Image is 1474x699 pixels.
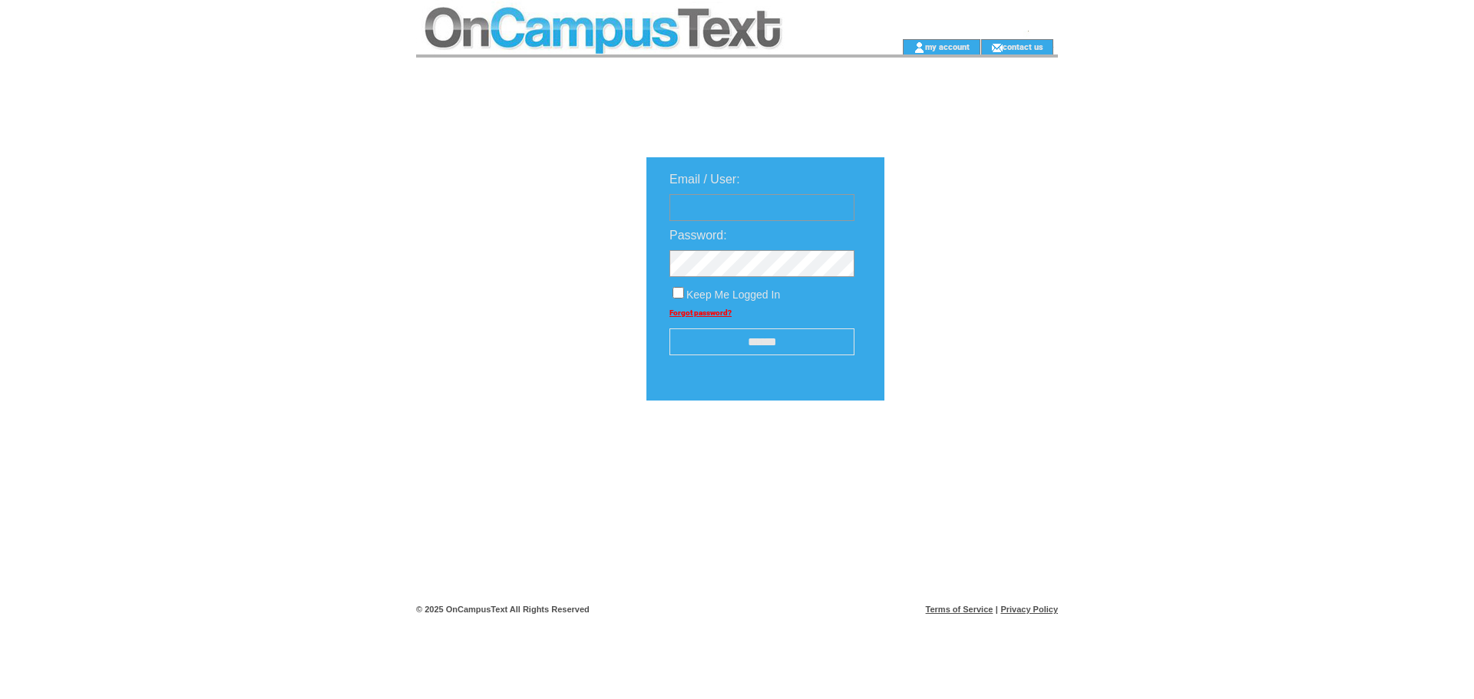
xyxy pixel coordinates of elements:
a: Privacy Policy [1000,605,1058,614]
img: transparent.png;jsessionid=2B45F2D73817E002A20597C3A3EF5E55 [929,439,1006,458]
a: contact us [1003,41,1043,51]
img: contact_us_icon.gif;jsessionid=2B45F2D73817E002A20597C3A3EF5E55 [991,41,1003,54]
span: © 2025 OnCampusText All Rights Reserved [416,605,590,614]
span: Email / User: [669,173,740,186]
a: Terms of Service [926,605,993,614]
span: Keep Me Logged In [686,289,780,301]
img: account_icon.gif;jsessionid=2B45F2D73817E002A20597C3A3EF5E55 [914,41,925,54]
a: Forgot password? [669,308,732,317]
a: my account [925,41,970,51]
span: Password: [669,229,727,242]
span: | [996,605,998,614]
